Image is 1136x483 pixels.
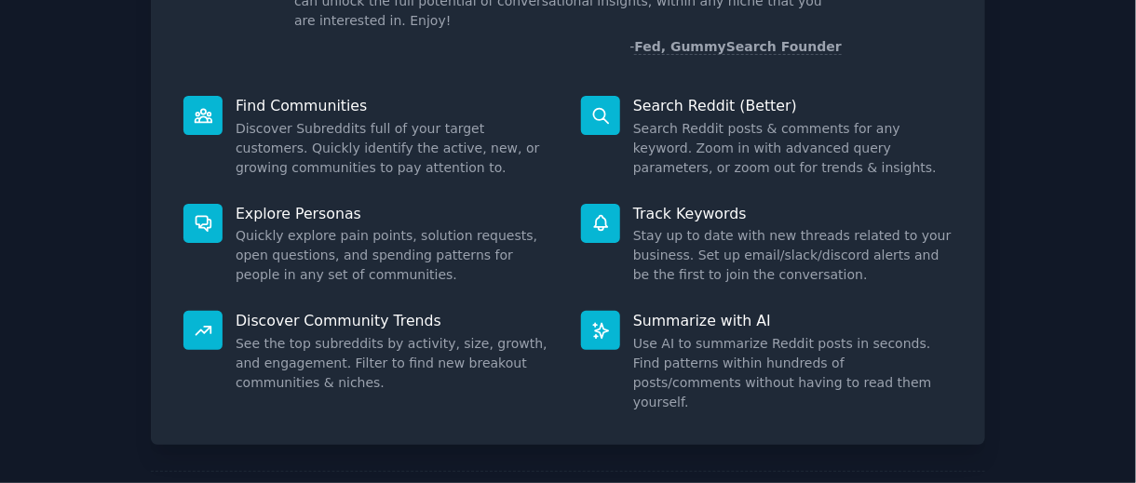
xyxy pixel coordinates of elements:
[633,119,953,178] dd: Search Reddit posts & comments for any keyword. Zoom in with advanced query parameters, or zoom o...
[634,39,842,55] a: Fed, GummySearch Founder
[236,119,555,178] dd: Discover Subreddits full of your target customers. Quickly identify the active, new, or growing c...
[236,334,555,393] dd: See the top subreddits by activity, size, growth, and engagement. Filter to find new breakout com...
[236,204,555,223] p: Explore Personas
[629,37,842,57] div: -
[236,226,555,285] dd: Quickly explore pain points, solution requests, open questions, and spending patterns for people ...
[236,96,555,115] p: Find Communities
[633,226,953,285] dd: Stay up to date with new threads related to your business. Set up email/slack/discord alerts and ...
[236,311,555,330] p: Discover Community Trends
[633,311,953,330] p: Summarize with AI
[633,204,953,223] p: Track Keywords
[633,334,953,412] dd: Use AI to summarize Reddit posts in seconds. Find patterns within hundreds of posts/comments with...
[633,96,953,115] p: Search Reddit (Better)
